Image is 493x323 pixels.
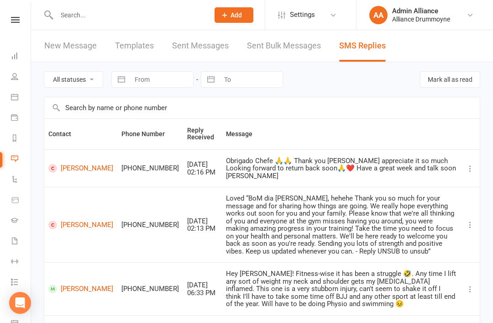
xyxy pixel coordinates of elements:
a: Calendar [11,88,31,108]
input: To [219,72,283,87]
a: [PERSON_NAME] [48,285,113,293]
a: Product Sales [11,191,31,211]
a: [PERSON_NAME] [48,221,113,229]
div: Hey [PERSON_NAME]! Fitness-wise it has been a struggle 🤣. Any time I lift any sort of weight my n... [226,270,456,308]
div: Alliance Drummoyne [392,15,450,23]
div: 02:16 PM [187,169,218,176]
a: Payments [11,108,31,129]
div: Obrigado Chefe 🙏🙏 Thank you [PERSON_NAME] appreciate it so much Looking forward to return back so... [226,157,456,180]
div: Open Intercom Messenger [9,292,31,314]
button: Mark all as read [420,71,480,88]
div: [DATE] [187,161,218,169]
div: [PHONE_NUMBER] [121,221,179,229]
a: Reports [11,129,31,149]
div: Loved “BoM dia [PERSON_NAME], hehehe Thank you so much for your message and for sharing how thing... [226,195,456,255]
div: AA [369,6,388,24]
input: Search by name or phone number [44,97,480,118]
th: Contact [44,119,117,149]
div: [DATE] [187,217,218,225]
span: Add [231,11,242,19]
th: Message [222,119,461,149]
div: 06:33 PM [187,289,218,297]
a: SMS Replies [339,30,386,62]
a: New Message [44,30,97,62]
a: Sent Bulk Messages [247,30,321,62]
a: [PERSON_NAME] [48,164,113,173]
button: Add [215,7,253,23]
a: Templates [115,30,154,62]
a: People [11,67,31,88]
a: Dashboard [11,47,31,67]
a: Sent Messages [172,30,229,62]
div: [PHONE_NUMBER] [121,285,179,293]
th: Phone Number [117,119,183,149]
div: 02:13 PM [187,225,218,233]
input: From [130,72,193,87]
div: [DATE] [187,281,218,289]
span: Settings [290,5,315,25]
div: [PHONE_NUMBER] [121,164,179,172]
div: Admin Alliance [392,7,450,15]
th: Reply Received [183,119,222,149]
input: Search... [54,9,203,21]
